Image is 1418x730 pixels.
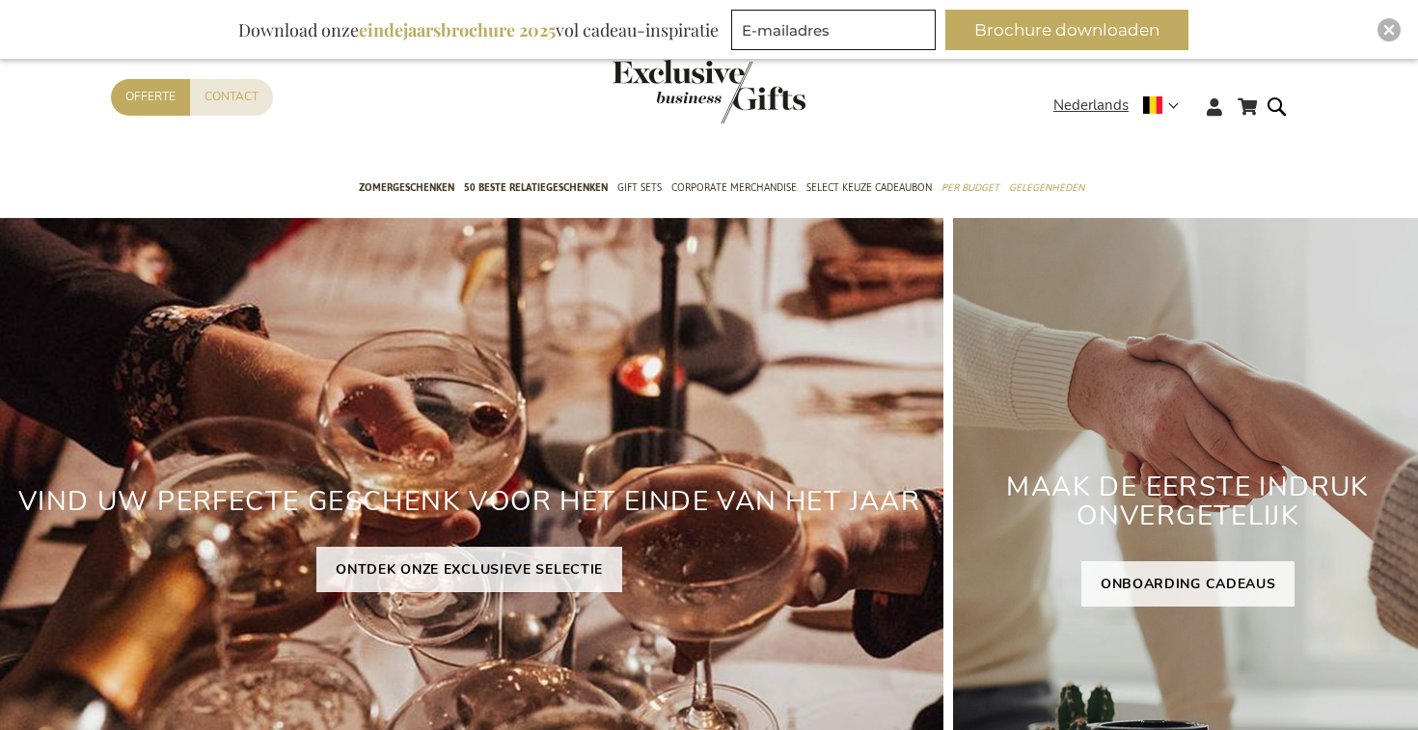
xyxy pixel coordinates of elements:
b: eindejaarsbrochure 2025 [359,18,556,41]
span: Zomergeschenken [359,177,454,198]
div: Nederlands [1053,95,1191,117]
a: ONTDEK ONZE EXCLUSIEVE SELECTIE [316,547,622,592]
div: Download onze vol cadeau-inspiratie [230,10,727,50]
span: 50 beste relatiegeschenken [464,177,608,198]
input: E-mailadres [731,10,936,50]
a: ONBOARDING CADEAUS [1081,561,1295,607]
span: Gelegenheden [1009,177,1084,198]
span: Gift Sets [617,177,662,198]
div: Close [1377,18,1401,41]
button: Brochure downloaden [945,10,1188,50]
span: Per Budget [941,177,999,198]
span: Select Keuze Cadeaubon [806,177,932,198]
form: marketing offers and promotions [731,10,941,56]
a: store logo [613,60,709,123]
span: Corporate Merchandise [671,177,797,198]
a: Offerte [111,79,190,115]
img: Exclusive Business gifts logo [613,60,805,123]
span: Nederlands [1053,95,1129,117]
a: Contact [190,79,273,115]
img: Close [1383,24,1395,36]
